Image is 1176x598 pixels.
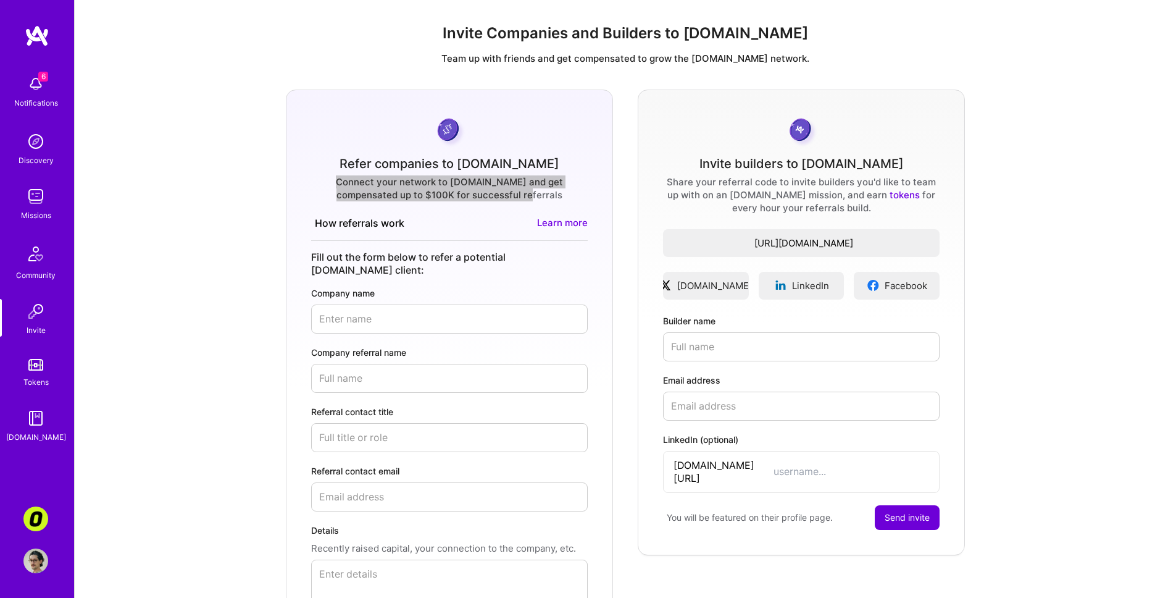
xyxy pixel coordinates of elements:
img: purpleCoin [433,115,465,148]
div: Notifications [14,96,58,109]
a: Facebook [854,272,940,300]
label: Company referral name [311,346,588,359]
div: Tokens [23,376,49,389]
div: Fill out the form below to refer a potential [DOMAIN_NAME] client: [311,251,588,277]
img: tokens [28,359,43,371]
img: guide book [23,406,48,431]
img: teamwork [23,184,48,209]
input: Full name [663,332,940,361]
span: [URL][DOMAIN_NAME] [663,237,940,250]
img: Community [21,239,51,269]
button: How referrals work [311,216,413,230]
img: grayCoin [785,115,818,148]
label: Referral contact title [311,405,588,418]
img: bell [23,72,48,96]
a: [DOMAIN_NAME] [663,272,749,300]
span: [DOMAIN_NAME][URL] [673,459,774,485]
input: Email address [311,482,588,512]
a: Corner3: Building an AI User Researcher [20,507,51,531]
a: tokens [890,189,920,201]
span: Facebook [885,279,927,292]
div: Share your referral code to invite builders you'd like to team up with on an [DOMAIN_NAME] missio... [663,175,940,214]
input: Full name [311,364,588,393]
h1: Invite Companies and Builders to [DOMAIN_NAME] [85,25,1166,43]
input: Enter name [311,305,588,334]
div: Refer companies to [DOMAIN_NAME] [340,158,559,171]
img: facebookLogo [867,279,880,292]
div: Community [16,269,56,282]
span: LinkedIn [792,279,829,292]
div: [DOMAIN_NAME] [6,431,66,444]
div: You will be featured on their profile page. [663,505,833,530]
img: Corner3: Building an AI User Researcher [23,507,48,531]
img: Invite [23,299,48,324]
div: Invite builders to [DOMAIN_NAME] [699,158,904,171]
img: logo [25,25,49,47]
div: Connect your network to [DOMAIN_NAME] and get compensated up to $100K for successful referrals [311,175,588,201]
div: Discovery [19,154,54,167]
img: User Avatar [23,549,48,573]
input: Full title or role [311,423,588,452]
input: username... [774,465,929,478]
div: Missions [21,209,51,222]
button: Send invite [875,505,940,530]
label: LinkedIn (optional) [663,433,940,446]
p: Recently raised capital, your connection to the company, etc. [311,542,588,555]
label: Builder name [663,314,940,327]
button: [URL][DOMAIN_NAME] [663,229,940,257]
label: Referral contact email [311,465,588,478]
span: [DOMAIN_NAME] [677,279,752,292]
div: Invite [27,324,46,337]
a: Learn more [537,216,588,230]
label: Company name [311,287,588,300]
img: xLogo [659,279,672,292]
img: discovery [23,129,48,154]
label: Email address [663,374,940,387]
p: Team up with friends and get compensated to grow the [DOMAIN_NAME] network. [85,52,1166,65]
a: LinkedIn [759,272,844,300]
a: User Avatar [20,549,51,573]
input: Email address [663,392,940,421]
label: Details [311,524,588,537]
span: 6 [38,72,48,82]
img: linkedinLogo [774,279,787,292]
